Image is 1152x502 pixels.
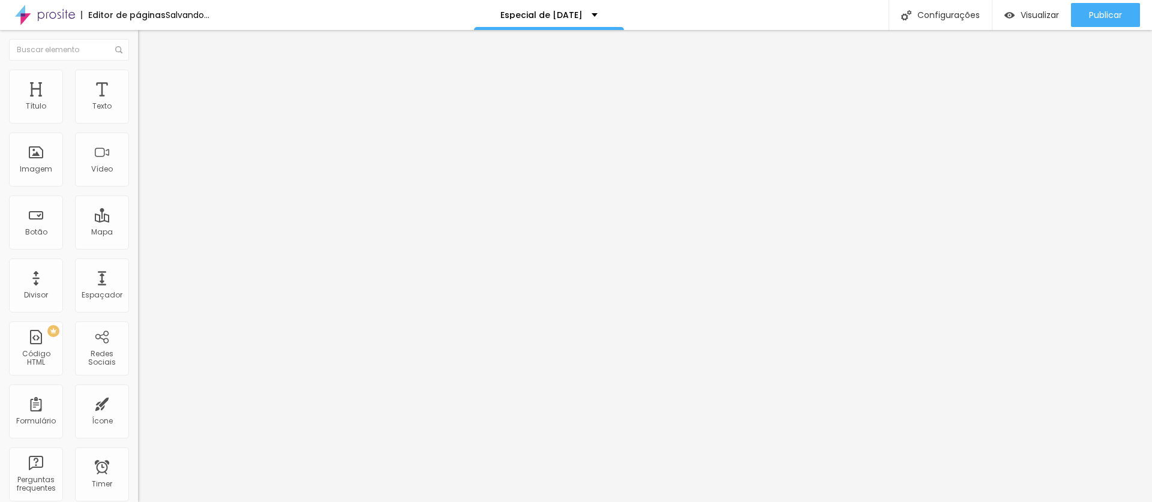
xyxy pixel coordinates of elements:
button: Publicar [1071,3,1140,27]
div: Redes Sociais [78,350,125,367]
div: Vídeo [91,165,113,173]
span: Visualizar [1021,10,1059,20]
input: Buscar elemento [9,39,129,61]
div: Botão [25,228,47,236]
div: Timer [92,480,112,488]
div: Mapa [91,228,113,236]
p: Especial de [DATE] [500,11,583,19]
div: Espaçador [82,291,122,299]
div: Divisor [24,291,48,299]
img: Icone [115,46,122,53]
div: Código HTML [12,350,59,367]
span: Publicar [1089,10,1122,20]
iframe: Editor [138,30,1152,502]
div: Perguntas frequentes [12,476,59,493]
div: Texto [92,102,112,110]
div: Formulário [16,417,56,425]
img: view-1.svg [1004,10,1015,20]
div: Imagem [20,165,52,173]
img: Icone [901,10,911,20]
div: Salvando... [166,11,209,19]
button: Visualizar [992,3,1071,27]
div: Ícone [92,417,113,425]
div: Título [26,102,46,110]
div: Editor de páginas [81,11,166,19]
